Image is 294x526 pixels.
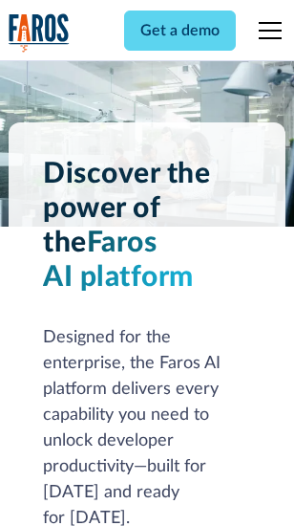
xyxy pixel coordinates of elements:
[9,13,70,53] a: home
[9,13,70,53] img: Logo of the analytics and reporting company Faros.
[43,229,194,292] span: Faros AI platform
[43,157,251,295] h1: Discover the power of the
[247,8,285,54] div: menu
[124,11,236,51] a: Get a demo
